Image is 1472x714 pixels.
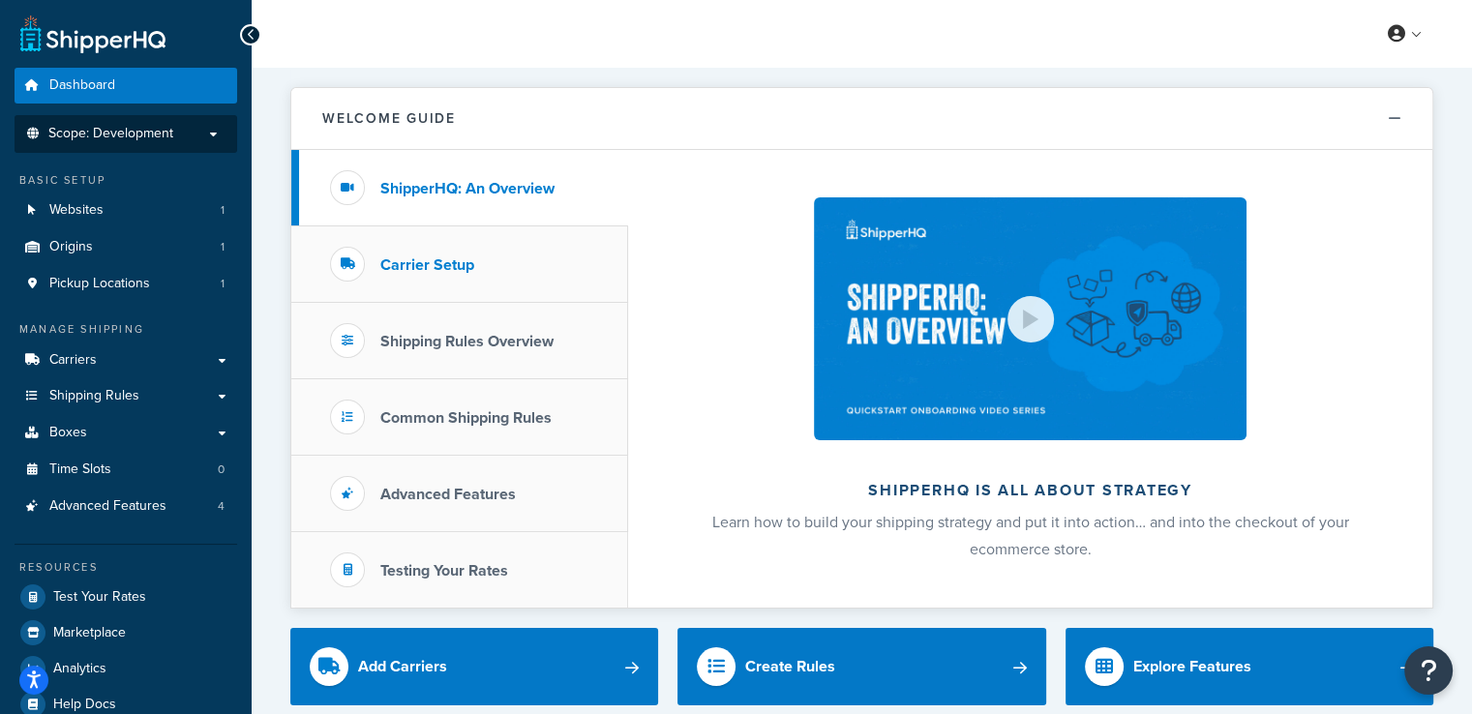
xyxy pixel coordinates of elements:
[53,661,106,677] span: Analytics
[358,653,447,680] div: Add Carriers
[15,559,237,576] div: Resources
[15,452,237,488] li: Time Slots
[322,111,456,126] h2: Welcome Guide
[15,229,237,265] li: Origins
[53,625,126,641] span: Marketplace
[291,88,1432,150] button: Welcome Guide
[1404,646,1453,695] button: Open Resource Center
[380,562,508,580] h3: Testing Your Rates
[15,615,237,650] a: Marketplace
[221,239,225,255] span: 1
[712,511,1349,560] span: Learn how to build your shipping strategy and put it into action… and into the checkout of your e...
[15,452,237,488] a: Time Slots0
[380,180,555,197] h3: ShipperHQ: An Overview
[1066,628,1433,705] a: Explore Features
[679,482,1381,499] h2: ShipperHQ is all about strategy
[15,378,237,414] a: Shipping Rules
[221,276,225,292] span: 1
[15,68,237,104] a: Dashboard
[15,651,237,686] a: Analytics
[380,486,516,503] h3: Advanced Features
[15,580,237,614] a: Test Your Rates
[15,193,237,228] a: Websites1
[380,333,554,350] h3: Shipping Rules Overview
[49,498,166,515] span: Advanced Features
[15,266,237,302] li: Pickup Locations
[15,489,237,524] a: Advanced Features4
[15,193,237,228] li: Websites
[15,172,237,189] div: Basic Setup
[15,342,237,378] a: Carriers
[15,266,237,302] a: Pickup Locations1
[15,229,237,265] a: Origins1
[677,628,1045,705] a: Create Rules
[49,202,104,219] span: Websites
[49,352,97,369] span: Carriers
[380,256,474,274] h3: Carrier Setup
[49,388,139,404] span: Shipping Rules
[15,415,237,451] a: Boxes
[49,276,150,292] span: Pickup Locations
[814,197,1246,440] img: ShipperHQ is all about strategy
[53,697,116,713] span: Help Docs
[49,461,111,478] span: Time Slots
[221,202,225,219] span: 1
[218,498,225,515] span: 4
[380,409,552,427] h3: Common Shipping Rules
[290,628,658,705] a: Add Carriers
[48,126,173,142] span: Scope: Development
[218,461,225,478] span: 0
[49,239,93,255] span: Origins
[49,77,115,94] span: Dashboard
[1133,653,1251,680] div: Explore Features
[15,489,237,524] li: Advanced Features
[745,653,835,680] div: Create Rules
[49,425,87,441] span: Boxes
[15,321,237,338] div: Manage Shipping
[53,589,146,606] span: Test Your Rates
